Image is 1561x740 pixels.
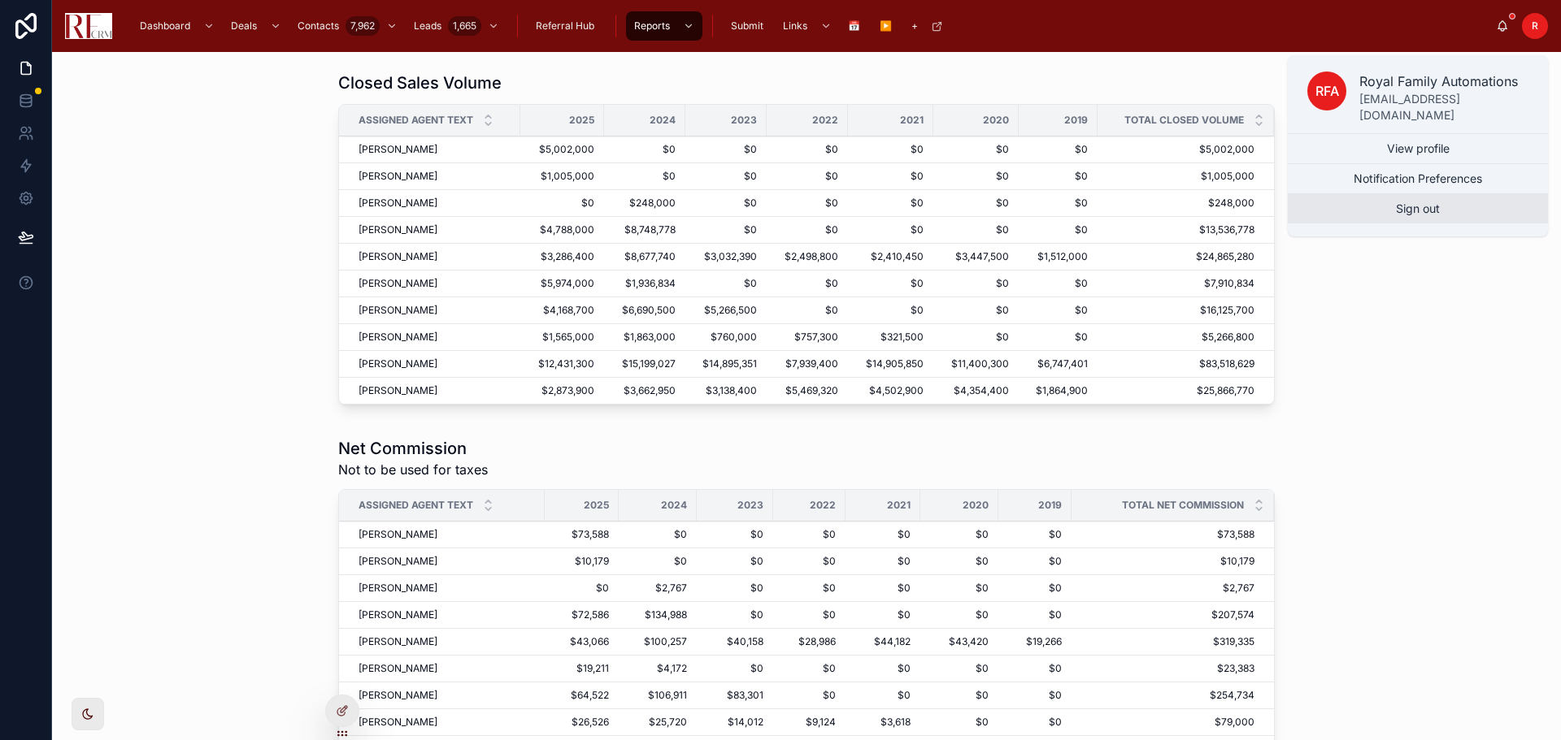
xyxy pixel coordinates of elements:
a: 📅 [840,11,872,41]
td: $321,500 [848,324,933,351]
a: Submit [723,11,775,41]
td: $248,000 [604,190,685,217]
td: $10,179 [545,548,619,575]
td: $83,518,629 [1098,351,1274,378]
button: Notification Preferences [1288,164,1548,193]
a: Dashboard [132,11,223,41]
td: $9,124 [773,709,846,736]
td: $0 [1019,297,1098,324]
td: [PERSON_NAME] [339,351,520,378]
td: $0 [933,190,1019,217]
td: $1,005,000 [520,163,604,190]
td: $2,767 [1072,575,1274,602]
td: $0 [767,190,848,217]
span: Contacts [298,19,339,32]
a: Links [775,11,840,41]
td: $5,266,500 [685,297,767,324]
td: $7,939,400 [767,351,848,378]
td: $19,211 [545,656,619,682]
td: $0 [848,190,933,217]
td: $0 [1019,270,1098,297]
td: $14,905,850 [848,351,933,378]
td: $0 [767,217,848,244]
span: Deals [231,19,257,32]
span: 2021 [887,499,911,512]
td: $0 [998,575,1072,602]
span: + [911,19,918,32]
td: $0 [1019,163,1098,190]
td: $16,125,700 [1098,297,1274,324]
td: $134,988 [619,602,697,629]
td: $0 [998,521,1072,548]
td: $4,172 [619,656,697,682]
p: [EMAIL_ADDRESS][DOMAIN_NAME] [1359,91,1528,123]
td: $0 [685,270,767,297]
span: Total Closed Volume [1124,114,1244,127]
td: $0 [685,136,767,163]
td: $1,863,000 [604,324,685,351]
td: $207,574 [1072,602,1274,629]
span: Submit [731,19,763,32]
td: $0 [920,575,998,602]
td: [PERSON_NAME] [339,190,520,217]
td: $0 [773,656,846,682]
span: 2023 [731,114,757,127]
span: 2024 [650,114,676,127]
td: [PERSON_NAME] [339,629,545,656]
td: $1,005,000 [1098,163,1274,190]
td: $0 [685,217,767,244]
span: 📅 [848,19,860,32]
td: $11,400,300 [933,351,1019,378]
td: [PERSON_NAME] [339,136,520,163]
td: $5,974,000 [520,270,604,297]
td: $0 [848,217,933,244]
td: $43,420 [920,629,998,656]
td: $5,266,800 [1098,324,1274,351]
td: $0 [685,163,767,190]
td: $14,012 [697,709,773,736]
td: $0 [933,217,1019,244]
td: $5,002,000 [520,136,604,163]
a: Deals [223,11,289,41]
td: $0 [697,575,773,602]
td: $0 [773,602,846,629]
td: $0 [933,270,1019,297]
td: $24,865,280 [1098,244,1274,270]
td: $0 [767,297,848,324]
td: $0 [685,190,767,217]
td: $0 [998,709,1072,736]
span: 2025 [569,114,594,127]
td: $0 [933,324,1019,351]
span: 2019 [1064,114,1088,127]
td: $4,168,700 [520,297,604,324]
td: $0 [920,656,998,682]
td: $10,179 [1072,548,1274,575]
td: $5,469,320 [767,378,848,405]
td: $83,301 [697,682,773,709]
td: $0 [697,521,773,548]
td: $0 [520,190,604,217]
td: $8,748,778 [604,217,685,244]
span: ▶️ [880,19,892,32]
td: $0 [933,136,1019,163]
td: $0 [998,682,1072,709]
td: $4,354,400 [933,378,1019,405]
td: $106,911 [619,682,697,709]
span: 2022 [812,114,838,127]
td: [PERSON_NAME] [339,244,520,270]
span: Assigned Agent text [359,114,473,127]
span: Total Net Commission [1122,499,1244,512]
a: + [903,11,951,41]
td: $3,447,500 [933,244,1019,270]
td: $43,066 [545,629,619,656]
td: [PERSON_NAME] [339,656,545,682]
img: App logo [65,13,112,39]
h1: Net Commission [338,437,488,460]
td: $0 [998,602,1072,629]
td: $7,910,834 [1098,270,1274,297]
span: 2021 [900,114,924,127]
td: $0 [846,656,921,682]
a: ▶️ [872,11,903,41]
td: $26,526 [545,709,619,736]
td: $3,286,400 [520,244,604,270]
